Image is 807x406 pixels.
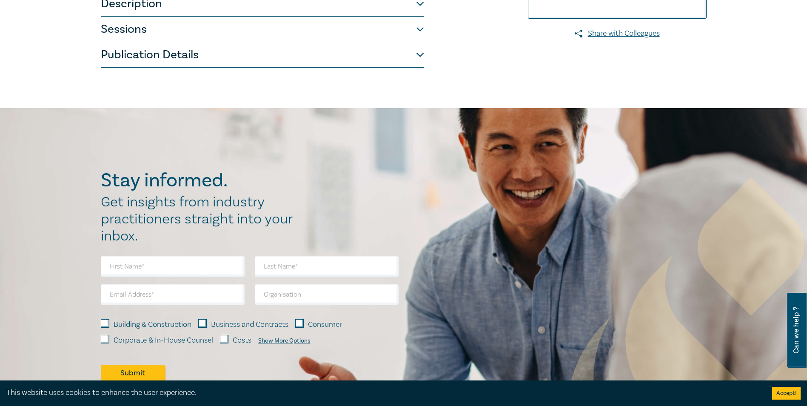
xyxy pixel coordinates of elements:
[255,256,399,277] input: Last Name*
[792,298,800,363] span: Can we help ?
[101,169,302,192] h2: Stay informed.
[258,337,311,344] div: Show More Options
[6,387,759,398] div: This website uses cookies to enhance the user experience.
[101,42,424,68] button: Publication Details
[528,28,707,39] a: Share with Colleagues
[101,256,245,277] input: First Name*
[308,319,342,330] label: Consumer
[101,365,165,381] button: Submit
[255,284,399,305] input: Organisation
[772,387,801,400] button: Accept cookies
[114,335,213,346] label: Corporate & In-House Counsel
[233,335,251,346] label: Costs
[101,194,302,245] h2: Get insights from industry practitioners straight into your inbox.
[101,284,245,305] input: Email Address*
[114,319,191,330] label: Building & Construction
[211,319,288,330] label: Business and Contracts
[101,17,424,42] button: Sessions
